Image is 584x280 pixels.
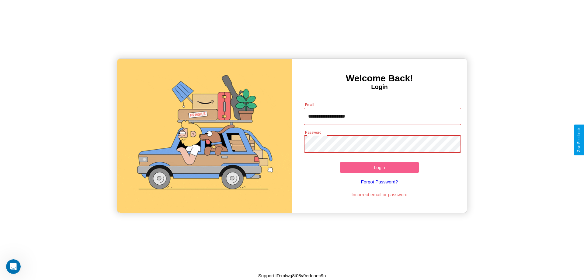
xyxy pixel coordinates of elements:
[577,128,581,152] div: Give Feedback
[305,102,315,107] label: Email
[301,173,458,190] a: Forgot Password?
[292,73,467,83] h3: Welcome Back!
[340,162,419,173] button: Login
[292,83,467,90] h4: Login
[305,130,321,135] label: Password
[258,271,326,280] p: Support ID: mfwg8t08v9erfcnec9n
[6,259,21,274] iframe: Intercom live chat
[301,190,458,199] p: Incorrect email or password
[117,59,292,213] img: gif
